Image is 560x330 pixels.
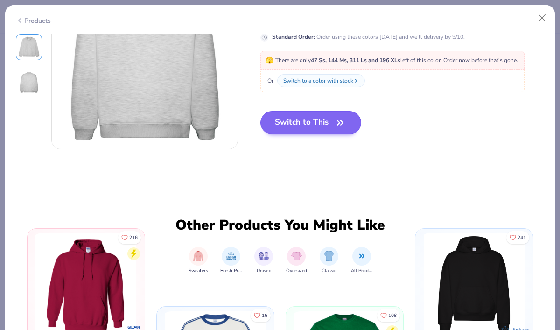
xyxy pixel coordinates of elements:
[259,251,269,261] img: Unisex Image
[311,56,400,64] strong: 47 Ss, 144 Ms, 311 Ls and 196 XLs
[254,247,273,274] div: filter for Unisex
[272,33,465,41] div: Order using these colors [DATE] and we’ll delivery by 9/10.
[189,267,208,274] span: Sweaters
[129,235,138,240] span: 216
[324,251,335,261] img: Classic Image
[262,313,267,318] span: 16
[118,231,141,244] button: Like
[169,217,391,234] div: Other Products You Might Like
[357,251,367,261] img: All Products Image
[286,267,307,274] span: Oversized
[189,247,208,274] button: filter button
[322,267,336,274] span: Classic
[260,111,362,134] button: Switch to This
[283,77,353,85] div: Switch to a color with stock
[193,251,204,261] img: Sweaters Image
[320,247,338,274] div: filter for Classic
[518,235,526,240] span: 241
[286,247,307,274] button: filter button
[388,313,397,318] span: 108
[189,247,208,274] div: filter for Sweaters
[220,267,242,274] span: Fresh Prints
[251,309,271,322] button: Like
[291,251,302,261] img: Oversized Image
[277,74,365,87] button: Switch to a color with stock
[18,36,40,58] img: Front
[320,247,338,274] button: filter button
[266,56,273,65] span: 🫣
[266,56,518,64] span: There are only left of this color. Order now before that's gone.
[266,77,273,85] span: Or
[272,33,315,41] strong: Standard Order :
[18,71,40,94] img: Back
[351,247,372,274] div: filter for All Products
[257,267,271,274] span: Unisex
[533,9,551,27] button: Close
[220,247,242,274] div: filter for Fresh Prints
[254,247,273,274] button: filter button
[226,251,237,261] img: Fresh Prints Image
[377,309,400,322] button: Like
[220,247,242,274] button: filter button
[16,16,51,26] div: Products
[351,267,372,274] span: All Products
[286,247,307,274] div: filter for Oversized
[351,247,372,274] button: filter button
[506,231,529,244] button: Like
